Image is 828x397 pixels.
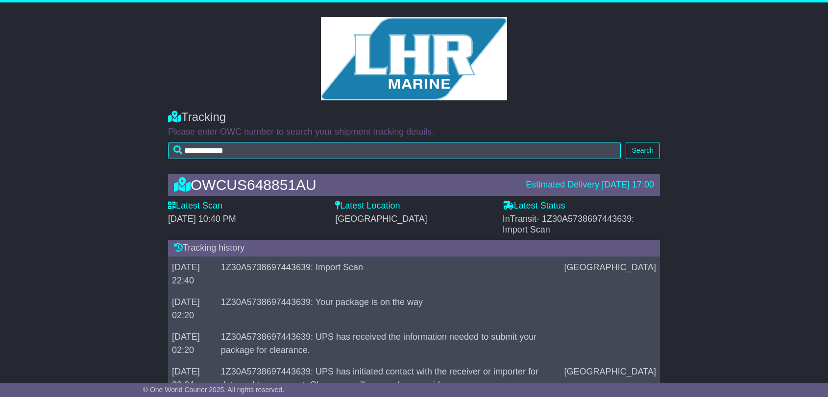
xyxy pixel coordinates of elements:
span: InTransit [503,214,634,234]
label: Latest Status [503,201,565,211]
td: [GEOGRAPHIC_DATA] [560,361,660,396]
td: [DATE] 22:40 [168,257,217,291]
td: 1Z30A5738697443639: Import Scan [217,257,560,291]
span: [DATE] 10:40 PM [168,214,236,224]
label: Latest Scan [168,201,222,211]
td: 1Z30A5738697443639: Your package is on the way [217,291,560,326]
div: Estimated Delivery [DATE] 17:00 [526,180,654,190]
td: [DATE] 22:24 [168,361,217,396]
label: Latest Location [335,201,400,211]
button: Search [626,142,660,159]
div: Tracking [168,110,660,124]
span: [GEOGRAPHIC_DATA] [335,214,427,224]
span: © One World Courier 2025. All rights reserved. [143,386,285,394]
div: OWCUS648851AU [169,177,521,193]
img: GetCustomerLogo [321,17,507,100]
span: - 1Z30A5738697443639: Import Scan [503,214,634,234]
td: [GEOGRAPHIC_DATA] [560,257,660,291]
div: Tracking history [168,240,660,257]
td: [DATE] 02:20 [168,291,217,326]
td: 1Z30A5738697443639: UPS has initiated contact with the receiver or importer for duty and tax paym... [217,361,560,396]
td: [DATE] 02:20 [168,326,217,361]
p: Please enter OWC number to search your shipment tracking details. [168,127,660,138]
td: 1Z30A5738697443639: UPS has received the information needed to submit your package for clearance. [217,326,560,361]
